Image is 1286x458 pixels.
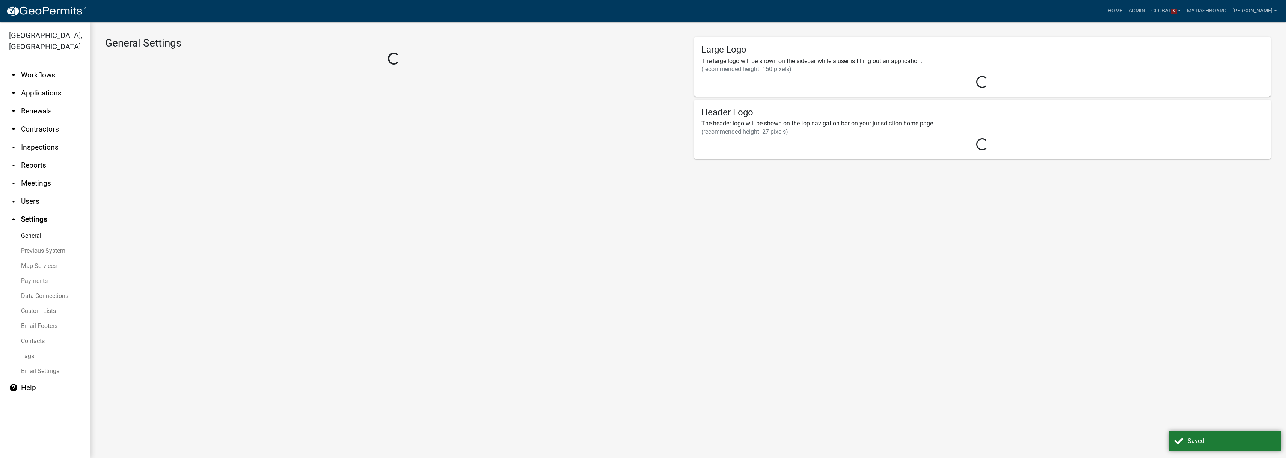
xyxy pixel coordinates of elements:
h6: (recommended height: 150 pixels) [701,65,1264,73]
i: arrow_drop_down [9,89,18,98]
h5: Header Logo [701,107,1264,118]
a: Global5 [1148,4,1184,18]
a: Admin [1126,4,1148,18]
h3: General Settings [105,37,683,50]
a: Home [1105,4,1126,18]
a: My Dashboard [1184,4,1229,18]
i: arrow_drop_down [9,179,18,188]
a: [PERSON_NAME] [1229,4,1280,18]
div: Saved! [1188,437,1276,446]
i: arrow_drop_down [9,125,18,134]
i: arrow_drop_down [9,107,18,116]
h6: The large logo will be shown on the sidebar while a user is filling out an application. [701,57,1264,65]
span: 5 [1171,9,1177,15]
h5: Large Logo [701,44,1264,55]
i: arrow_drop_down [9,71,18,80]
h6: The header logo will be shown on the top navigation bar on your jurisdiction home page. [701,120,1264,127]
h6: (recommended height: 27 pixels) [701,128,1264,135]
i: arrow_drop_up [9,215,18,224]
i: arrow_drop_down [9,161,18,170]
i: arrow_drop_down [9,197,18,206]
i: help [9,383,18,392]
i: arrow_drop_down [9,143,18,152]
